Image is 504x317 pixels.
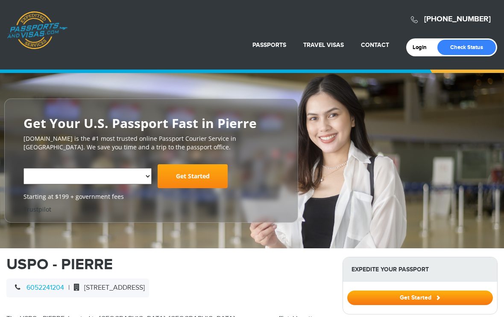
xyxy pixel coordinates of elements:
[347,291,493,305] button: Get Started
[23,116,279,130] h2: Get Your U.S. Passport Fast in Pierre
[26,284,64,292] a: 6052241204
[343,257,497,282] strong: Expedite Your Passport
[23,134,279,151] p: [DOMAIN_NAME] is the #1 most trusted online Passport Courier Service in [GEOGRAPHIC_DATA]. We sav...
[252,41,286,49] a: Passports
[347,294,493,301] a: Get Started
[413,44,433,51] a: Login
[437,40,496,55] a: Check Status
[6,257,330,272] h1: USPO - PIERRE
[70,284,145,292] span: [STREET_ADDRESS]
[23,205,51,213] a: Trustpilot
[23,192,279,201] span: Starting at $199 + government fees
[7,11,67,49] a: Passports & [DOMAIN_NAME]
[303,41,344,49] a: Travel Visas
[158,164,228,188] a: Get Started
[424,15,491,24] a: [PHONE_NUMBER]
[361,41,389,49] a: Contact
[6,279,149,297] div: |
